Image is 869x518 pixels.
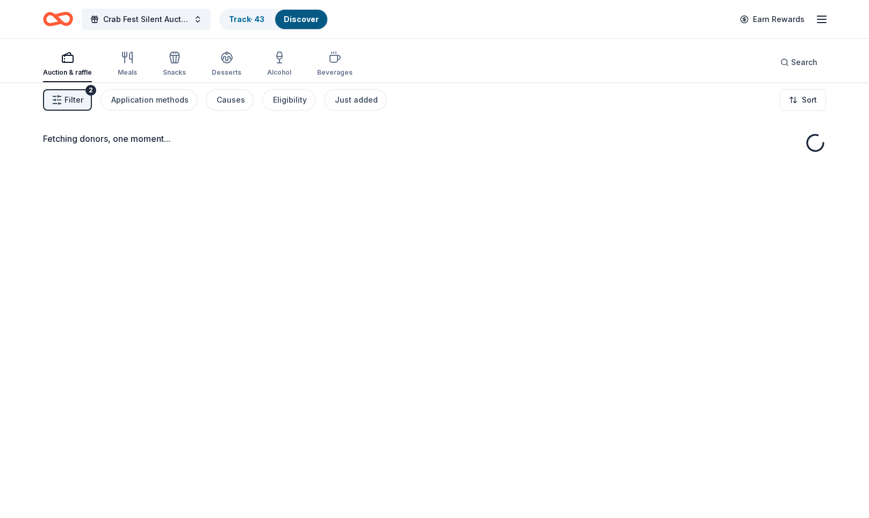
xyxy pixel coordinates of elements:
[791,56,817,69] span: Search
[273,93,307,106] div: Eligibility
[780,89,826,111] button: Sort
[206,89,254,111] button: Causes
[324,89,386,111] button: Just added
[229,15,264,24] a: Track· 43
[163,68,186,77] div: Snacks
[103,13,189,26] span: Crab Fest Silent Auction 2026
[262,89,315,111] button: Eligibility
[802,93,817,106] span: Sort
[212,68,241,77] div: Desserts
[212,47,241,82] button: Desserts
[100,89,197,111] button: Application methods
[43,47,92,82] button: Auction & raffle
[43,89,92,111] button: Filter2
[82,9,211,30] button: Crab Fest Silent Auction 2026
[64,93,83,106] span: Filter
[219,9,328,30] button: Track· 43Discover
[772,52,826,73] button: Search
[734,10,811,29] a: Earn Rewards
[85,85,96,96] div: 2
[317,68,353,77] div: Beverages
[267,68,291,77] div: Alcohol
[118,68,137,77] div: Meals
[217,93,245,106] div: Causes
[267,47,291,82] button: Alcohol
[43,6,73,32] a: Home
[335,93,378,106] div: Just added
[284,15,319,24] a: Discover
[111,93,189,106] div: Application methods
[43,132,826,145] div: Fetching donors, one moment...
[43,68,92,77] div: Auction & raffle
[163,47,186,82] button: Snacks
[118,47,137,82] button: Meals
[317,47,353,82] button: Beverages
